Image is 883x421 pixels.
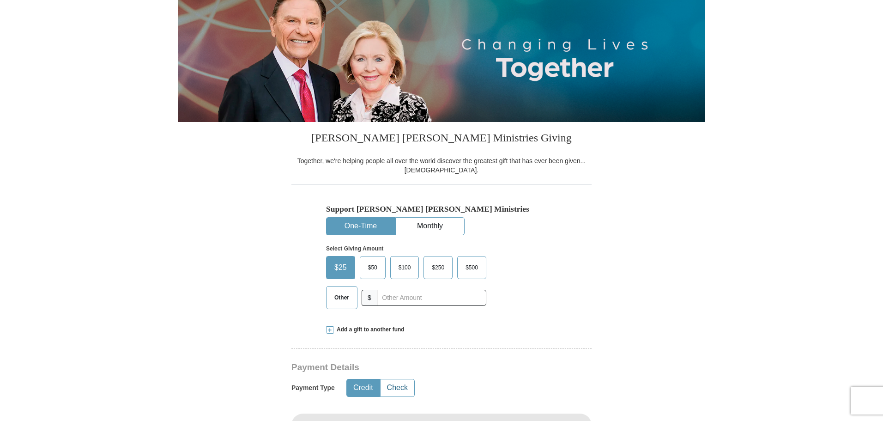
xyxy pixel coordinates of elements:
[394,261,416,275] span: $100
[381,379,414,397] button: Check
[291,384,335,392] h5: Payment Type
[327,218,395,235] button: One-Time
[326,245,383,252] strong: Select Giving Amount
[377,290,486,306] input: Other Amount
[396,218,464,235] button: Monthly
[291,122,592,156] h3: [PERSON_NAME] [PERSON_NAME] Ministries Giving
[461,261,483,275] span: $500
[427,261,449,275] span: $250
[330,261,351,275] span: $25
[291,362,527,373] h3: Payment Details
[363,261,382,275] span: $50
[326,204,557,214] h5: Support [PERSON_NAME] [PERSON_NAME] Ministries
[347,379,380,397] button: Credit
[291,156,592,175] div: Together, we're helping people all over the world discover the greatest gift that has ever been g...
[333,326,405,334] span: Add a gift to another fund
[362,290,377,306] span: $
[330,291,354,305] span: Other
